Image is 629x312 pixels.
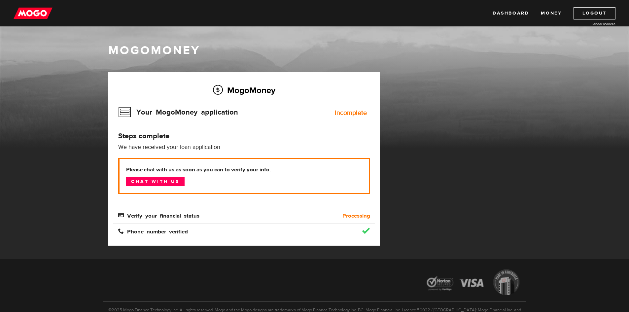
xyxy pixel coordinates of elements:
[493,7,529,19] a: Dashboard
[118,143,370,151] p: We have received your loan application
[14,7,52,19] img: mogo_logo-11ee424be714fa7cbb0f0f49df9e16ec.png
[126,177,185,186] a: Chat with us
[118,228,188,234] span: Phone number verified
[335,110,367,116] div: Incomplete
[118,104,238,121] h3: Your MogoMoney application
[420,264,526,302] img: legal-icons-92a2ffecb4d32d839781d1b4e4802d7b.png
[541,7,562,19] a: Money
[118,212,199,218] span: Verify your financial status
[108,44,521,57] h1: MogoMoney
[497,158,629,312] iframe: LiveChat chat widget
[118,131,370,141] h4: Steps complete
[574,7,615,19] a: Logout
[566,21,615,26] a: Lender licences
[342,212,370,220] b: Processing
[126,166,362,174] b: Please chat with us as soon as you can to verify your info.
[118,83,370,97] h2: MogoMoney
